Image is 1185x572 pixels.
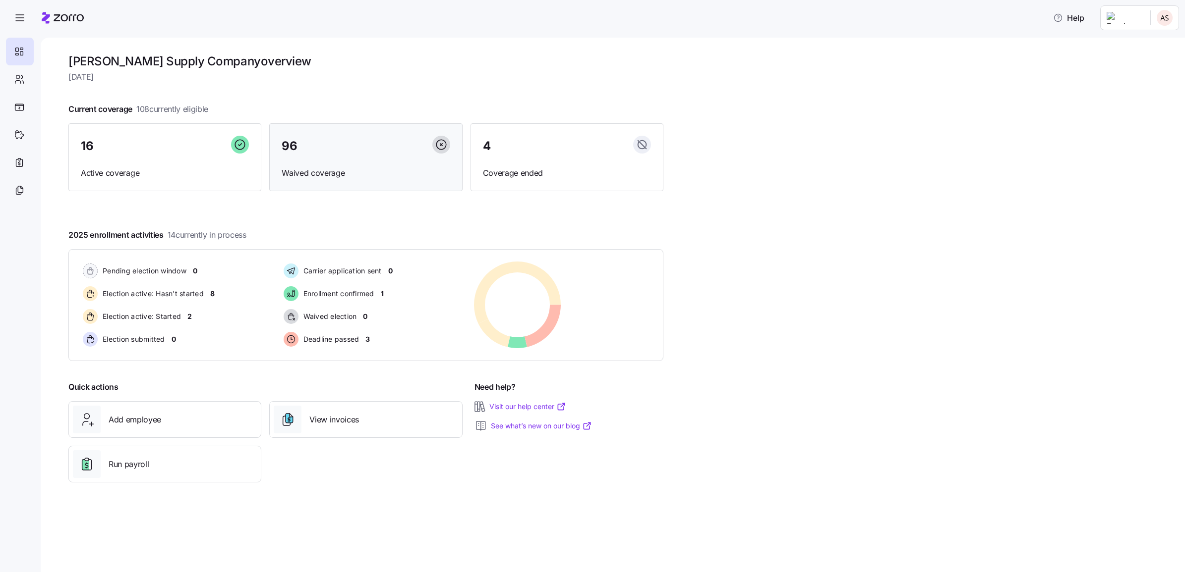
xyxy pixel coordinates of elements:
img: 9c19ce4635c6dd4ff600ad4722aa7a00 [1157,10,1173,26]
span: Quick actions [68,381,118,393]
span: Carrier application sent [300,266,382,276]
a: See what’s new on our blog [491,421,592,431]
span: Current coverage [68,103,208,115]
span: 2025 enrollment activities [68,229,246,241]
h1: [PERSON_NAME] Supply Company overview [68,53,663,69]
span: 14 currently in process [168,229,246,241]
span: 4 [483,140,491,152]
span: 3 [365,334,370,344]
span: [DATE] [68,71,663,83]
span: 1 [381,289,384,299]
span: 96 [282,140,297,152]
span: Active coverage [81,167,249,179]
span: 0 [172,334,176,344]
span: Waived coverage [282,167,450,179]
span: Election active: Started [100,312,181,321]
span: Need help? [474,381,516,393]
span: 2 [187,312,192,321]
span: Election submitted [100,334,165,344]
span: Election active: Hasn't started [100,289,204,299]
span: Add employee [109,414,161,426]
span: Help [1053,12,1084,24]
a: Visit our help center [489,402,566,412]
span: 0 [388,266,393,276]
span: Coverage ended [483,167,651,179]
span: Waived election [300,312,357,321]
span: Run payroll [109,458,149,470]
span: 16 [81,140,93,152]
span: 0 [193,266,197,276]
span: 108 currently eligible [136,103,208,115]
span: View invoices [309,414,359,426]
button: Help [1045,8,1092,28]
span: Pending election window [100,266,186,276]
span: 0 [363,312,367,321]
span: Enrollment confirmed [300,289,374,299]
span: 8 [210,289,215,299]
img: Employer logo [1107,12,1142,24]
span: Deadline passed [300,334,359,344]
